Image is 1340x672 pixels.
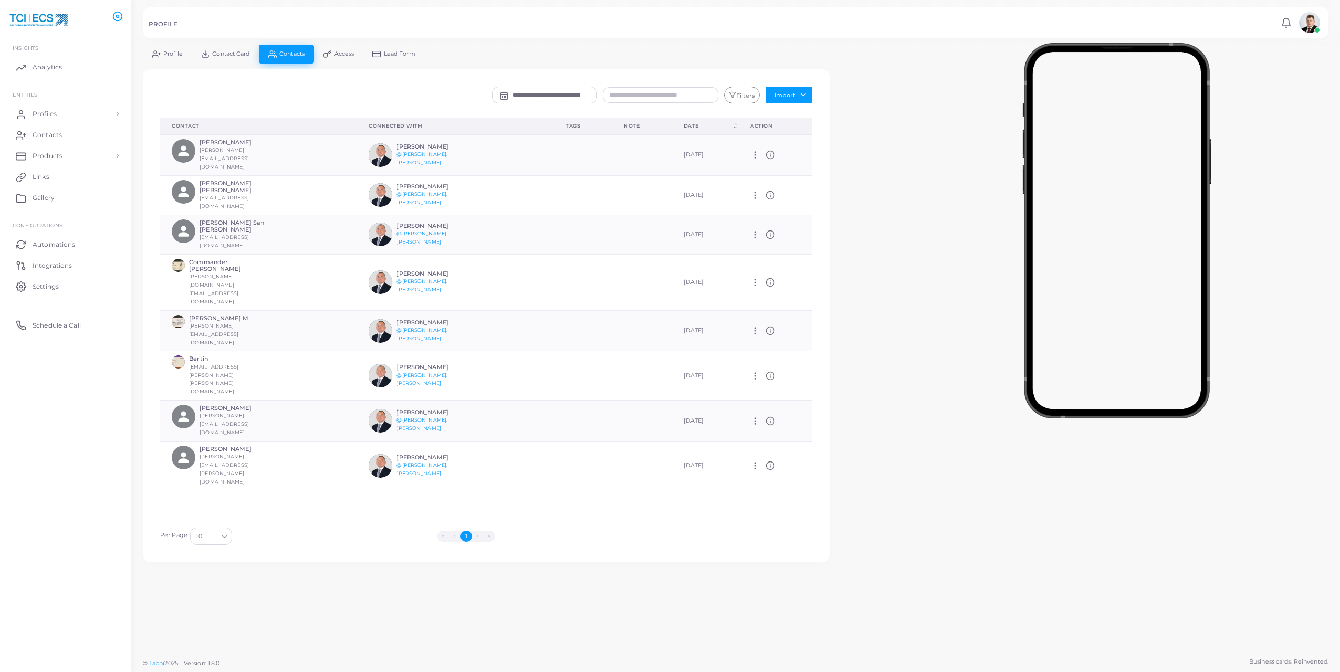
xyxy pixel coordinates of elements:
[624,122,661,130] div: Note
[8,255,123,276] a: Integrations
[1299,12,1320,33] img: avatar
[684,461,727,470] div: [DATE]
[172,122,346,130] div: Contact
[684,417,727,425] div: [DATE]
[684,230,727,239] div: [DATE]
[684,122,731,130] div: Date
[172,315,185,328] img: avatar
[8,103,123,124] a: Profiles
[396,151,447,165] a: @[PERSON_NAME].[PERSON_NAME]
[8,166,123,187] a: Links
[33,261,72,270] span: Integrations
[160,531,187,540] label: Per Page
[203,531,218,542] input: Search for option
[196,531,202,542] span: 10
[1022,43,1211,418] img: phone-mock.b55596b7.png
[684,327,727,335] div: [DATE]
[369,183,392,207] img: avatar
[8,145,123,166] a: Products
[396,409,474,416] h6: [PERSON_NAME]
[369,143,392,167] img: avatar
[8,314,123,335] a: Schedule a Call
[369,409,392,433] img: avatar
[750,122,801,130] div: action
[1296,12,1323,33] a: avatar
[8,57,123,78] a: Analytics
[149,659,165,667] a: Tapni
[8,234,123,255] a: Automations
[279,51,305,57] span: Contacts
[200,234,249,248] small: [EMAIL_ADDRESS][DOMAIN_NAME]
[164,659,177,668] span: 2025
[369,270,392,294] img: avatar
[190,528,232,544] div: Search for option
[396,143,474,150] h6: [PERSON_NAME]
[200,180,277,194] h6: [PERSON_NAME] [PERSON_NAME]
[33,62,62,72] span: Analytics
[396,270,474,277] h6: [PERSON_NAME]
[176,144,191,158] svg: person fill
[33,130,62,140] span: Contacts
[200,147,249,170] small: [PERSON_NAME][EMAIL_ADDRESS][DOMAIN_NAME]
[200,219,277,233] h6: [PERSON_NAME] San [PERSON_NAME]
[33,172,49,182] span: Links
[684,151,727,159] div: [DATE]
[200,446,277,453] h6: [PERSON_NAME]
[566,122,601,130] div: Tags
[13,91,37,98] span: ENTITIES
[8,276,123,297] a: Settings
[396,191,447,205] a: @[PERSON_NAME].[PERSON_NAME]
[189,315,277,322] h6: [PERSON_NAME] M
[369,319,392,343] img: avatar
[396,454,474,461] h6: [PERSON_NAME]
[33,321,81,330] span: Schedule a Call
[189,323,238,345] small: [PERSON_NAME][EMAIL_ADDRESS][DOMAIN_NAME]
[189,364,238,395] small: [EMAIL_ADDRESS][PERSON_NAME][PERSON_NAME][DOMAIN_NAME]
[172,355,185,369] a: avatar
[13,222,62,228] span: Configurations
[460,531,472,542] button: Go to page 1
[396,183,474,190] h6: [PERSON_NAME]
[149,20,177,28] h5: PROFILE
[8,187,123,208] a: Gallery
[172,259,185,272] img: avatar
[200,195,249,209] small: [EMAIL_ADDRESS][DOMAIN_NAME]
[212,51,249,57] span: Contact Card
[176,224,191,238] svg: person fill
[396,278,447,292] a: @[PERSON_NAME].[PERSON_NAME]
[235,531,697,542] ul: Pagination
[33,109,57,119] span: Profiles
[684,278,727,287] div: [DATE]
[33,151,62,161] span: Products
[143,659,219,668] span: ©
[189,355,277,362] h6: Bertin
[369,223,392,246] img: avatar
[1249,657,1328,666] span: Business cards. Reinvented.
[334,51,354,57] span: Access
[684,191,727,199] div: [DATE]
[369,122,542,130] div: Connected With
[189,274,238,304] small: [PERSON_NAME][DOMAIN_NAME][EMAIL_ADDRESS][DOMAIN_NAME]
[33,193,55,203] span: Gallery
[200,413,249,435] small: [PERSON_NAME][EMAIL_ADDRESS][DOMAIN_NAME]
[200,139,277,146] h6: [PERSON_NAME]
[396,230,447,245] a: @[PERSON_NAME].[PERSON_NAME]
[176,450,191,465] svg: person fill
[9,10,68,29] img: logo
[33,282,59,291] span: Settings
[384,51,415,57] span: Lead Form
[13,45,38,51] span: INSIGHTS
[189,259,277,272] h6: Commander [PERSON_NAME]
[396,327,447,341] a: @[PERSON_NAME].[PERSON_NAME]
[369,364,392,387] img: avatar
[184,659,220,667] span: Version: 1.8.0
[163,51,183,57] span: Profile
[396,372,447,386] a: @[PERSON_NAME].[PERSON_NAME]
[396,364,474,371] h6: [PERSON_NAME]
[396,223,474,229] h6: [PERSON_NAME]
[369,454,392,478] img: avatar
[766,87,812,103] button: Import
